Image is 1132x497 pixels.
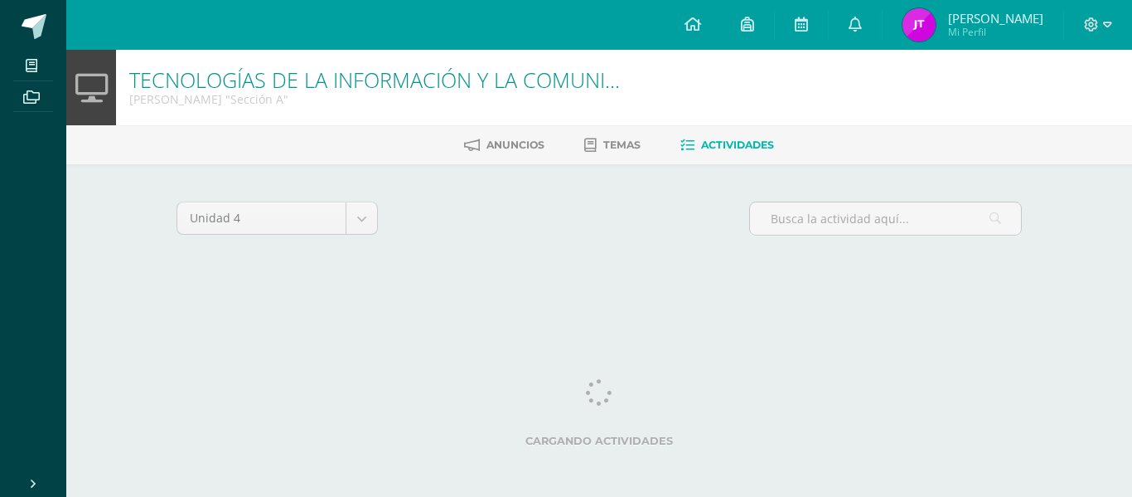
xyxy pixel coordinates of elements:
[603,139,641,151] span: Temas
[584,132,641,158] a: Temas
[129,66,697,94] a: TECNOLOGÍAS DE LA INFORMACIÓN Y LA COMUNICACIÓN 5
[190,202,333,234] span: Unidad 4
[948,25,1043,39] span: Mi Perfil
[750,202,1021,235] input: Busca la actividad aquí...
[948,10,1043,27] span: [PERSON_NAME]
[701,139,774,151] span: Actividades
[464,132,544,158] a: Anuncios
[177,435,1022,447] label: Cargando actividades
[129,91,627,107] div: Quinto Bachillerato 'Sección A'
[680,132,774,158] a: Actividades
[177,202,377,234] a: Unidad 4
[902,8,936,41] img: 5df3695dd98eab3a4dd2b3f75105fc8c.png
[129,68,627,91] h1: TECNOLOGÍAS DE LA INFORMACIÓN Y LA COMUNICACIÓN 5
[486,139,544,151] span: Anuncios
